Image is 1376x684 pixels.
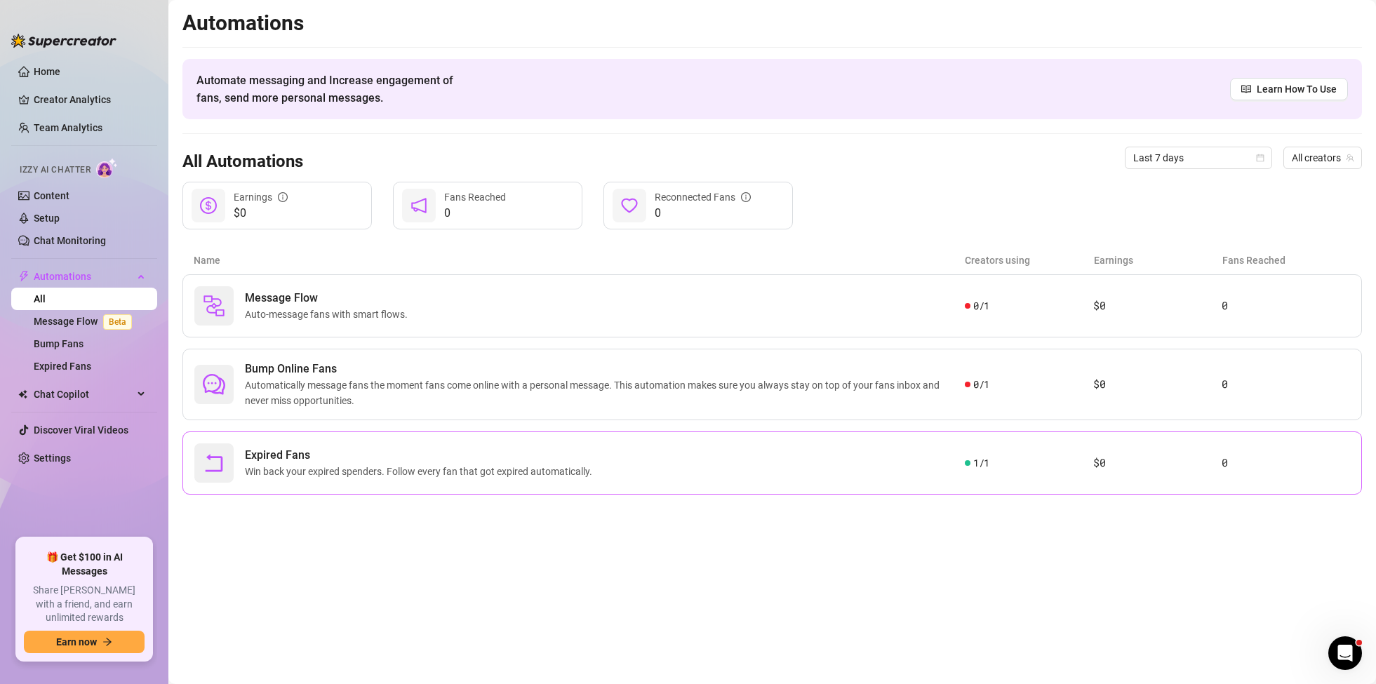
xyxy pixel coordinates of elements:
[741,192,751,202] span: info-circle
[973,377,989,392] span: 0 / 1
[203,452,225,474] span: rollback
[203,373,225,396] span: comment
[34,452,71,464] a: Settings
[24,631,145,653] button: Earn nowarrow-right
[245,464,598,479] span: Win back your expired spenders. Follow every fan that got expired automatically.
[24,551,145,578] span: 🎁 Get $100 in AI Messages
[655,205,751,222] span: 0
[34,213,60,224] a: Setup
[34,316,138,327] a: Message FlowBeta
[34,293,46,304] a: All
[444,205,506,222] span: 0
[18,389,27,399] img: Chat Copilot
[621,197,638,214] span: heart
[655,189,751,205] div: Reconnected Fans
[56,636,97,648] span: Earn now
[1093,376,1222,393] article: $0
[103,314,132,330] span: Beta
[444,192,506,203] span: Fans Reached
[34,88,146,111] a: Creator Analytics
[34,265,133,288] span: Automations
[245,447,598,464] span: Expired Fans
[973,298,989,314] span: 0 / 1
[1292,147,1354,168] span: All creators
[203,295,225,317] img: svg%3e
[278,192,288,202] span: info-circle
[1133,147,1264,168] span: Last 7 days
[182,10,1362,36] h2: Automations
[34,424,128,436] a: Discover Viral Videos
[1241,84,1251,94] span: read
[245,307,413,322] span: Auto-message fans with smart flows.
[34,338,84,349] a: Bump Fans
[34,122,102,133] a: Team Analytics
[20,163,91,177] span: Izzy AI Chatter
[1230,78,1348,100] a: Learn How To Use
[34,235,106,246] a: Chat Monitoring
[24,584,145,625] span: Share [PERSON_NAME] with a friend, and earn unlimited rewards
[1346,154,1354,162] span: team
[1222,455,1350,471] article: 0
[234,189,288,205] div: Earnings
[1222,253,1351,268] article: Fans Reached
[1093,297,1222,314] article: $0
[1328,636,1362,670] iframe: Intercom live chat
[200,197,217,214] span: dollar
[1257,81,1337,97] span: Learn How To Use
[245,361,965,377] span: Bump Online Fans
[1093,455,1222,471] article: $0
[234,205,288,222] span: $0
[1222,297,1350,314] article: 0
[196,72,467,107] span: Automate messaging and Increase engagement of fans, send more personal messages.
[1222,376,1350,393] article: 0
[18,271,29,282] span: thunderbolt
[182,151,303,173] h3: All Automations
[410,197,427,214] span: notification
[34,66,60,77] a: Home
[1094,253,1222,268] article: Earnings
[102,637,112,647] span: arrow-right
[1256,154,1264,162] span: calendar
[194,253,965,268] article: Name
[34,383,133,405] span: Chat Copilot
[11,34,116,48] img: logo-BBDzfeDw.svg
[96,158,118,178] img: AI Chatter
[965,253,1093,268] article: Creators using
[245,377,965,408] span: Automatically message fans the moment fans come online with a personal message. This automation m...
[34,190,69,201] a: Content
[34,361,91,372] a: Expired Fans
[245,290,413,307] span: Message Flow
[973,455,989,471] span: 1 / 1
